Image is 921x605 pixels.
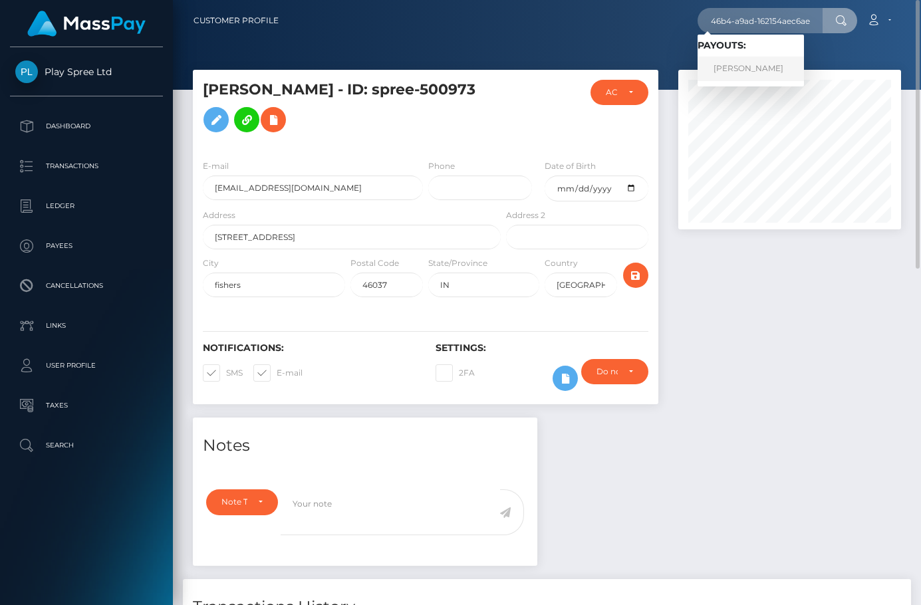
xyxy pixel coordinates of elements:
[350,257,399,269] label: Postal Code
[606,87,618,98] div: ACTIVE
[253,364,303,382] label: E-mail
[15,396,158,416] p: Taxes
[194,7,279,35] a: Customer Profile
[221,497,247,507] div: Note Type
[15,356,158,376] p: User Profile
[698,8,823,33] input: Search...
[15,156,158,176] p: Transactions
[10,229,163,263] a: Payees
[428,160,455,172] label: Phone
[10,110,163,143] a: Dashboard
[203,364,243,382] label: SMS
[596,366,618,377] div: Do not require
[206,489,278,515] button: Note Type
[15,60,38,83] img: Play Spree Ltd
[581,359,648,384] button: Do not require
[10,389,163,422] a: Taxes
[436,342,648,354] h6: Settings:
[591,80,648,105] button: ACTIVE
[203,342,416,354] h6: Notifications:
[203,160,229,172] label: E-mail
[27,11,146,37] img: MassPay Logo
[10,429,163,462] a: Search
[428,257,487,269] label: State/Province
[203,209,235,221] label: Address
[203,80,493,139] h5: [PERSON_NAME] - ID: spree-500973
[10,309,163,342] a: Links
[15,435,158,455] p: Search
[15,116,158,136] p: Dashboard
[15,236,158,256] p: Payees
[10,269,163,302] a: Cancellations
[203,434,527,457] h4: Notes
[10,66,163,78] span: Play Spree Ltd
[10,150,163,183] a: Transactions
[436,364,475,382] label: 2FA
[698,40,804,51] h6: Payouts:
[15,196,158,216] p: Ledger
[203,257,219,269] label: City
[10,349,163,382] a: User Profile
[15,276,158,296] p: Cancellations
[545,160,596,172] label: Date of Birth
[545,257,578,269] label: Country
[506,209,545,221] label: Address 2
[698,57,804,81] a: [PERSON_NAME]
[15,316,158,336] p: Links
[10,189,163,223] a: Ledger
